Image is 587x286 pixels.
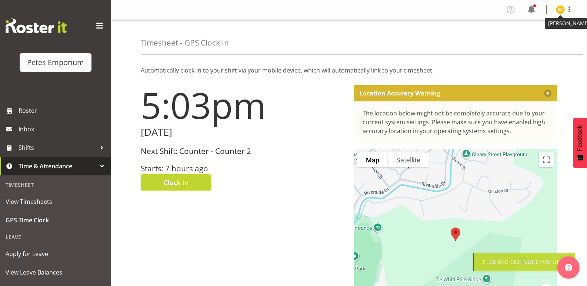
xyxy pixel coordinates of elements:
[565,264,572,271] img: help-xxl-2.png
[2,229,109,245] div: Leave
[27,57,84,68] div: Petes Emporium
[573,118,587,168] button: Feedback - Show survey
[141,38,229,47] h4: Timesheet - GPS Clock In
[577,125,583,151] span: Feedback
[19,124,107,135] span: Inbox
[19,105,107,116] span: Roster
[2,263,109,282] a: View Leave Balances
[141,174,211,191] button: Clock In
[360,90,440,97] p: Location Accuracy Warning
[164,178,189,187] span: Clock In
[141,164,345,173] h3: Starts: 7 hours ago
[6,267,106,278] span: View Leave Balances
[6,196,106,207] span: View Timesheets
[2,245,109,263] a: Apply for Leave
[2,177,109,192] div: Timesheet
[141,66,557,75] p: Automatically clock-in to your shift via your mobile device, which will automatically link to you...
[556,5,565,14] img: eva-vailini10223.jpg
[6,215,106,226] span: GPS Time Clock
[357,152,388,167] button: Show street map
[2,192,109,211] a: View Timesheets
[141,127,345,138] h2: [DATE]
[539,152,554,167] button: Toggle fullscreen view
[141,85,345,125] h1: 5:03pm
[483,258,566,266] div: Clocked out Successfully
[6,248,106,259] span: Apply for Leave
[544,90,551,97] button: Close message
[141,147,345,155] h3: Next Shift: Counter - Counter 2
[19,161,96,172] span: Time & Attendance
[6,18,67,33] img: Rosterit website logo
[2,211,109,229] a: GPS Time Clock
[19,142,96,153] span: Shifts
[388,152,429,167] button: Show satellite imagery
[363,109,549,135] div: The location below might not be completely accurate due to your current system settings. Please m...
